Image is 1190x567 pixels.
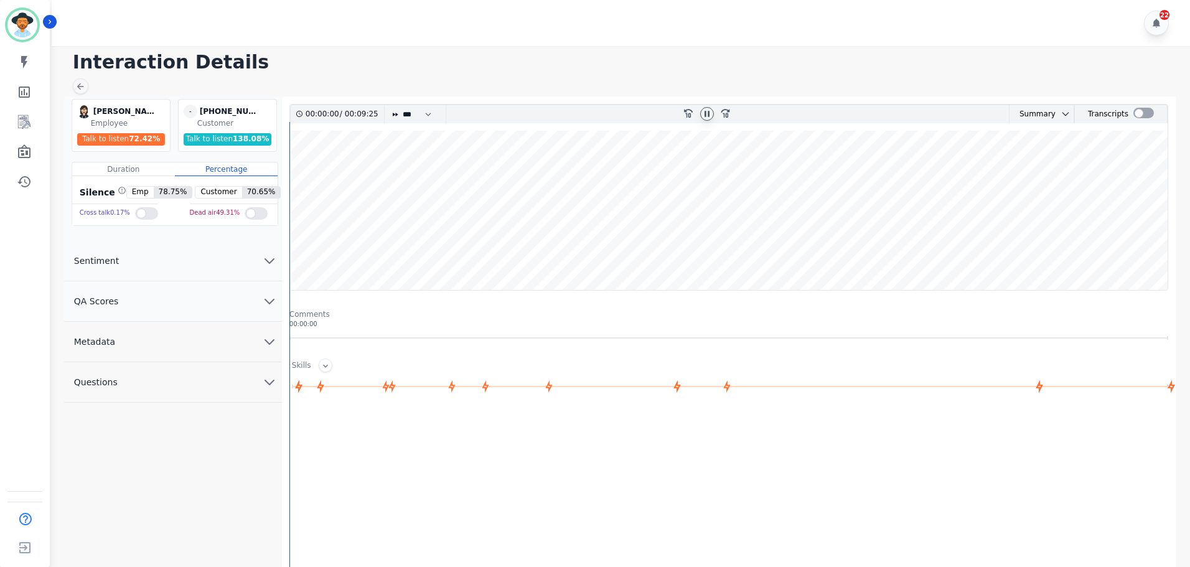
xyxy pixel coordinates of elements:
span: Customer [195,187,241,198]
span: Metadata [64,335,125,348]
button: chevron down [1056,109,1071,119]
h1: Interaction Details [73,51,1178,73]
svg: chevron down [1061,109,1071,119]
div: Talk to listen [77,133,166,146]
div: [PERSON_NAME] [93,105,156,118]
span: 78.75 % [154,187,192,198]
div: Skills [292,360,311,372]
span: 72.42 % [129,134,160,143]
span: Sentiment [64,255,129,267]
svg: chevron down [262,294,277,309]
div: Cross talk 0.17 % [80,204,130,222]
img: Bordered avatar [7,10,37,40]
div: 00:00:00 [306,105,340,123]
div: Employee [91,118,167,128]
span: QA Scores [64,295,129,307]
svg: chevron down [262,334,277,349]
div: Talk to listen [184,133,272,146]
div: Transcripts [1088,105,1128,123]
div: Percentage [175,162,278,176]
button: Metadata chevron down [64,322,282,362]
button: Questions chevron down [64,362,282,403]
span: - [184,105,197,118]
span: Questions [64,376,128,388]
button: QA Scores chevron down [64,281,282,322]
div: / [306,105,382,123]
div: Silence [77,186,126,199]
span: 70.65 % [242,187,281,198]
div: [PHONE_NUMBER] [200,105,262,118]
div: 22 [1160,10,1169,20]
div: 00:09:25 [342,105,377,123]
div: Duration [72,162,175,176]
div: Summary [1010,105,1056,123]
div: Dead air 49.31 % [190,204,240,222]
div: Comments [289,309,1168,319]
div: Customer [197,118,274,128]
svg: chevron down [262,253,277,268]
span: Emp [127,187,154,198]
span: 138.08 % [233,134,269,143]
div: 00:00:00 [289,319,1168,329]
svg: chevron down [262,375,277,390]
button: Sentiment chevron down [64,241,282,281]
